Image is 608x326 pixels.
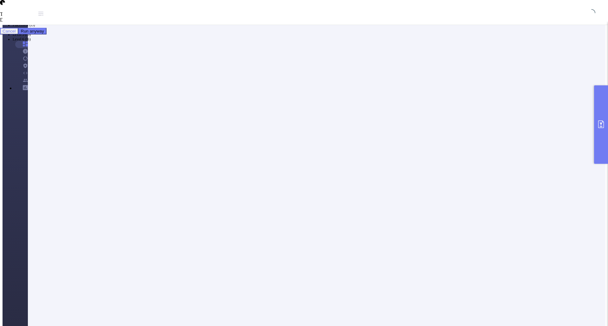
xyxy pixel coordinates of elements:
span: Cancel [3,29,16,34]
i: icon: loading [588,10,595,19]
button: Run anyway [18,28,47,34]
span: Run anyway [21,29,44,34]
li: Level 6 (l6) [13,37,608,42]
li: Level 5 (l5) [13,32,608,37]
